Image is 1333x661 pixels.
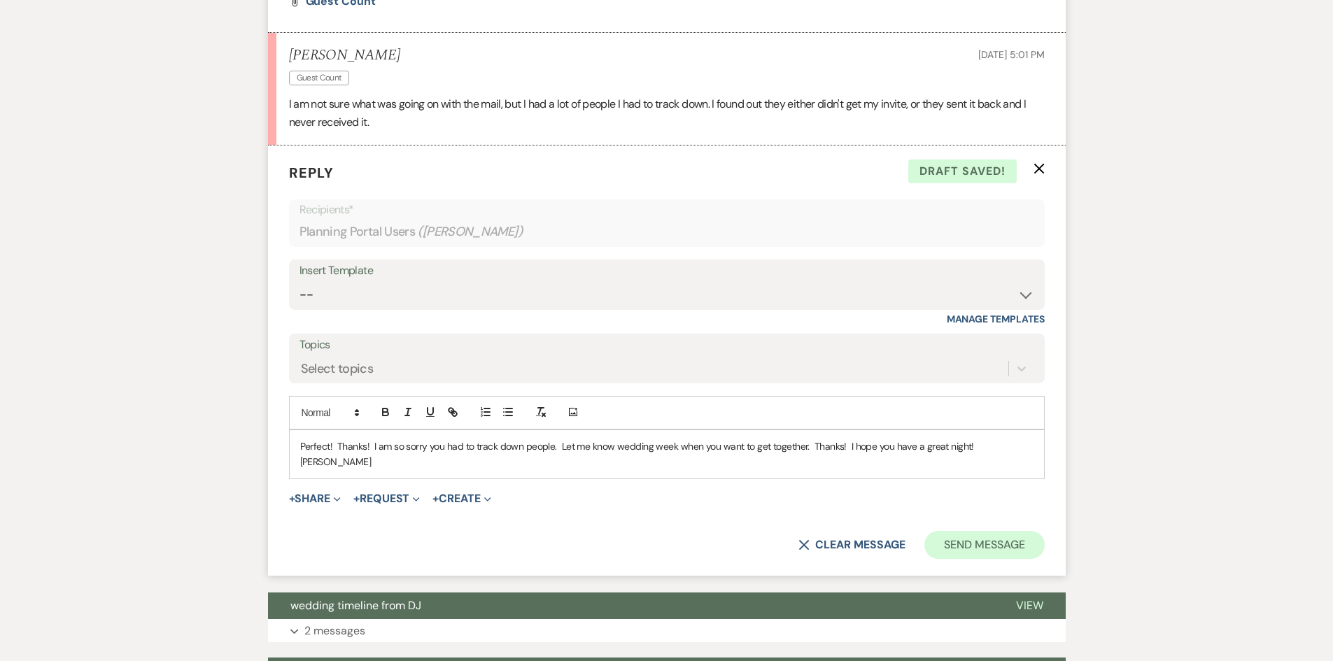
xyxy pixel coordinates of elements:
[299,261,1034,281] div: Insert Template
[304,622,365,640] p: 2 messages
[289,95,1045,131] p: I am not sure what was going on with the mail, but I had a lot of people I had to track down. I f...
[289,47,400,64] h5: [PERSON_NAME]
[908,159,1017,183] span: Draft saved!
[268,592,994,619] button: wedding timeline from DJ
[300,439,1034,470] p: Perfect! Thanks! I am so sorry you had to track down people. Let me know wedding week when you wa...
[1016,598,1043,613] span: View
[289,493,341,504] button: Share
[289,71,350,85] span: Guest Count
[432,493,491,504] button: Create
[299,335,1034,355] label: Topics
[947,313,1045,325] a: Manage Templates
[798,539,905,550] button: Clear message
[924,531,1044,559] button: Send Message
[268,619,1066,643] button: 2 messages
[978,48,1044,61] span: [DATE] 5:01 PM
[299,218,1034,246] div: Planning Portal Users
[432,493,439,504] span: +
[289,493,295,504] span: +
[994,592,1066,619] button: View
[353,493,360,504] span: +
[289,164,334,182] span: Reply
[299,201,1034,219] p: Recipients*
[353,493,420,504] button: Request
[418,222,523,241] span: ( [PERSON_NAME] )
[290,598,421,613] span: wedding timeline from DJ
[301,359,374,378] div: Select topics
